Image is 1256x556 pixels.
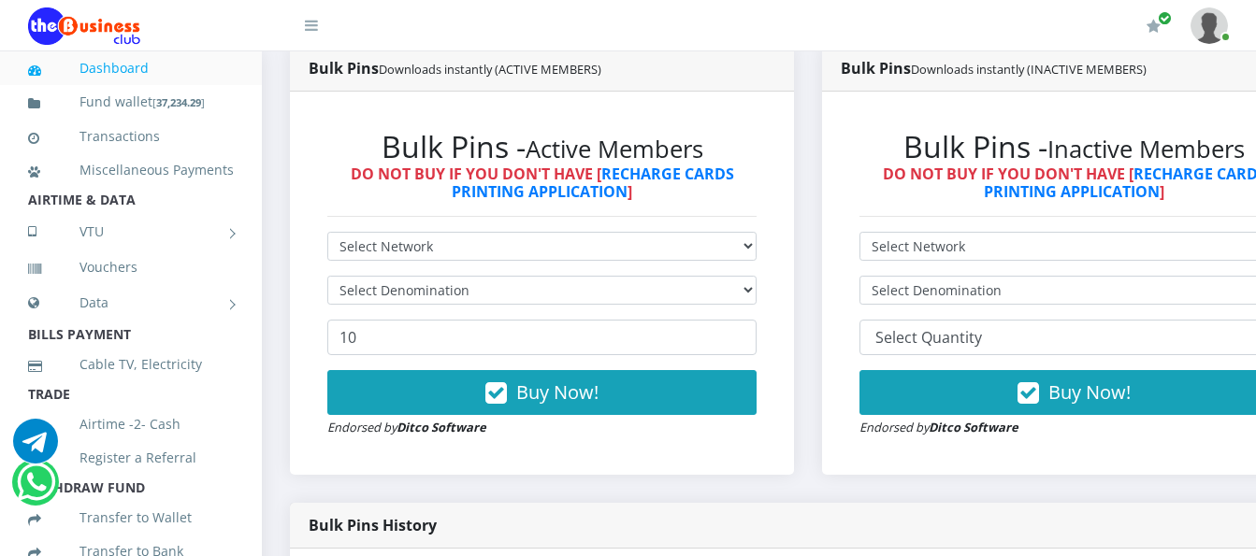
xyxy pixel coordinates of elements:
strong: Bulk Pins [309,58,601,78]
input: Enter Quantity [327,320,757,355]
strong: Bulk Pins [841,58,1147,78]
small: Downloads instantly (ACTIVE MEMBERS) [379,61,601,78]
a: Cable TV, Electricity [28,343,234,386]
small: Active Members [526,133,703,165]
a: RECHARGE CARDS PRINTING APPLICATION [452,164,734,202]
i: Renew/Upgrade Subscription [1147,19,1161,34]
span: Renew/Upgrade Subscription [1158,11,1172,25]
small: Endorsed by [859,419,1018,435]
strong: Bulk Pins History [309,515,437,535]
a: VTU [28,208,234,255]
h2: Bulk Pins - [327,129,757,164]
a: Airtime -2- Cash [28,403,234,446]
img: User [1191,7,1228,44]
a: Chat for support [13,433,58,463]
a: Dashboard [28,47,234,90]
a: Data [28,279,234,326]
small: Downloads instantly (INACTIVE MEMBERS) [911,61,1147,78]
span: Buy Now! [1048,379,1131,405]
button: Buy Now! [327,370,757,415]
small: [ ] [152,95,205,109]
small: Inactive Members [1047,133,1245,165]
a: Transfer to Wallet [28,496,234,539]
b: 37,234.29 [156,95,201,109]
strong: Ditco Software [929,419,1018,435]
a: Chat for support [17,474,55,505]
a: Fund wallet[37,234.29] [28,80,234,124]
strong: DO NOT BUY IF YOU DON'T HAVE [ ] [351,164,734,202]
a: Register a Referral [28,436,234,479]
img: Logo [28,7,140,45]
a: Miscellaneous Payments [28,149,234,192]
small: Endorsed by [327,419,486,435]
a: Transactions [28,115,234,158]
a: Vouchers [28,246,234,289]
span: Buy Now! [516,379,599,405]
strong: Ditco Software [397,419,486,435]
